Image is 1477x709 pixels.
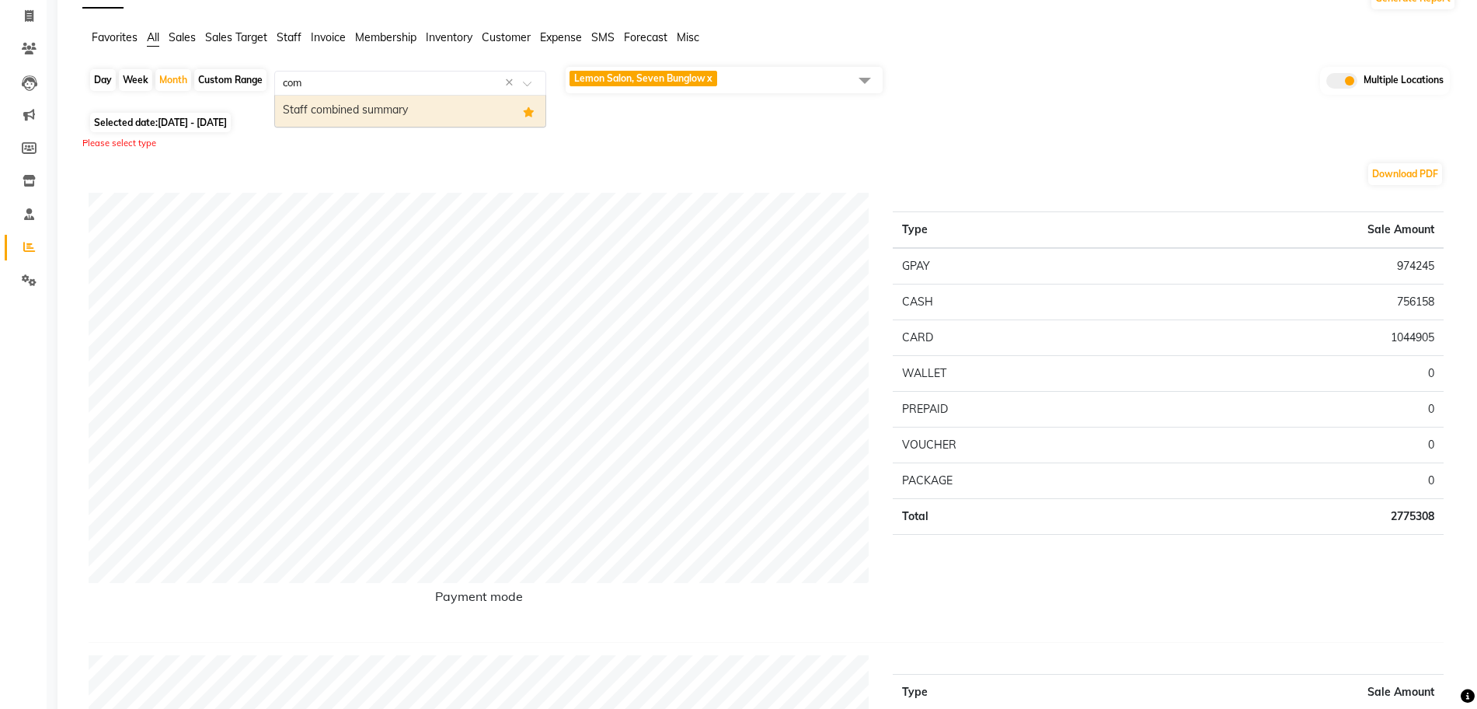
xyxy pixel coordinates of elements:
td: Total [893,499,1147,535]
td: CASH [893,285,1147,320]
span: Misc [677,30,699,44]
td: 0 [1147,428,1444,463]
td: GPAY [893,248,1147,285]
span: Staff [277,30,301,44]
td: 0 [1147,463,1444,499]
div: Custom Range [194,69,266,91]
span: Selected date: [90,113,231,132]
span: All [147,30,159,44]
span: Customer [482,30,531,44]
span: Expense [540,30,582,44]
td: WALLET [893,356,1147,392]
th: Type [893,212,1147,249]
td: 1044905 [1147,320,1444,356]
span: Membership [355,30,416,44]
span: Sales Target [205,30,267,44]
div: Month [155,69,191,91]
div: Day [90,69,116,91]
span: Added to Favorites [523,102,535,120]
div: Week [119,69,152,91]
a: x [705,72,712,84]
td: 2775308 [1147,499,1444,535]
span: Inventory [426,30,472,44]
span: Invoice [311,30,346,44]
td: PREPAID [893,392,1147,428]
span: SMS [591,30,615,44]
h6: Payment mode [89,589,869,610]
th: Sale Amount [1147,212,1444,249]
td: 0 [1147,356,1444,392]
td: CARD [893,320,1147,356]
button: Download PDF [1368,163,1442,185]
div: Please select type [82,137,1456,150]
td: PACKAGE [893,463,1147,499]
span: Clear all [505,75,518,91]
div: Staff combined summary [275,96,545,127]
span: Forecast [624,30,667,44]
ng-dropdown-panel: Options list [274,95,546,127]
span: Sales [169,30,196,44]
span: Lemon Salon, Seven Bunglow [574,72,705,84]
span: [DATE] - [DATE] [158,117,227,128]
span: Multiple Locations [1364,73,1444,89]
td: 974245 [1147,248,1444,285]
td: 756158 [1147,285,1444,320]
td: 0 [1147,392,1444,428]
span: Favorites [92,30,138,44]
td: VOUCHER [893,428,1147,463]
